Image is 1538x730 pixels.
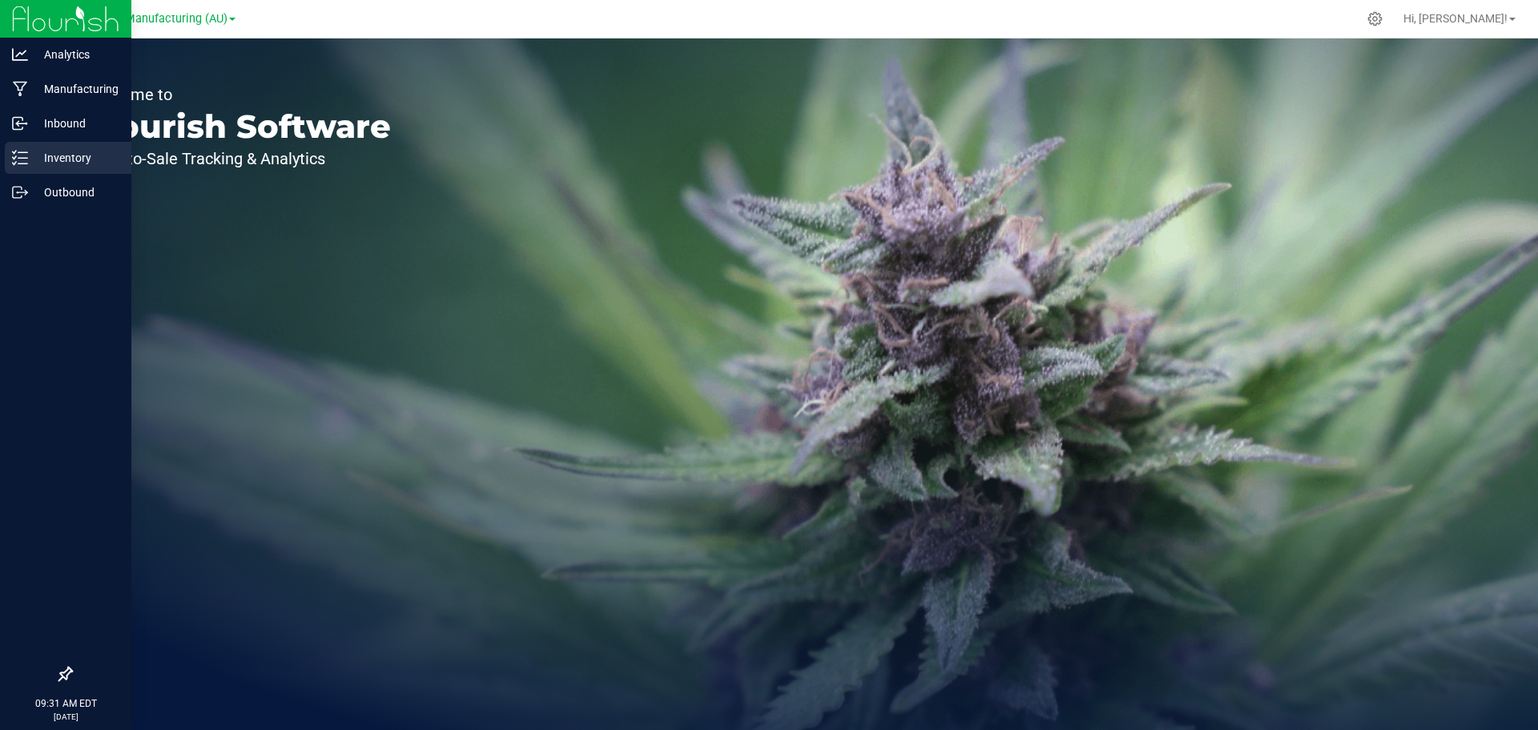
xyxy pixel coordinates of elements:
[1403,12,1508,25] span: Hi, [PERSON_NAME]!
[12,81,28,97] inline-svg: Manufacturing
[1365,11,1385,26] div: Manage settings
[28,79,124,99] p: Manufacturing
[28,148,124,167] p: Inventory
[28,45,124,64] p: Analytics
[87,111,391,143] p: Flourish Software
[28,183,124,202] p: Outbound
[87,87,391,103] p: Welcome to
[7,711,124,723] p: [DATE]
[12,150,28,166] inline-svg: Inventory
[92,12,227,26] span: Stash Manufacturing (AU)
[12,184,28,200] inline-svg: Outbound
[87,151,391,167] p: Seed-to-Sale Tracking & Analytics
[12,115,28,131] inline-svg: Inbound
[7,696,124,711] p: 09:31 AM EDT
[28,114,124,133] p: Inbound
[12,46,28,63] inline-svg: Analytics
